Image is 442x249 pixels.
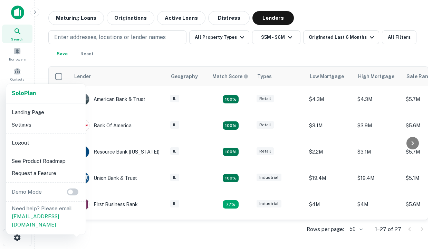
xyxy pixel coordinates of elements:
a: SoloPlan [12,89,36,98]
li: Request a Feature [9,167,83,179]
p: Demo Mode [9,188,45,196]
p: Need help? Please email [12,204,80,229]
li: Logout [9,137,83,149]
iframe: Chat Widget [407,172,442,205]
li: Settings [9,119,83,131]
strong: Solo Plan [12,90,36,96]
a: [EMAIL_ADDRESS][DOMAIN_NAME] [12,213,59,228]
li: See Product Roadmap [9,155,83,167]
li: Landing Page [9,106,83,119]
